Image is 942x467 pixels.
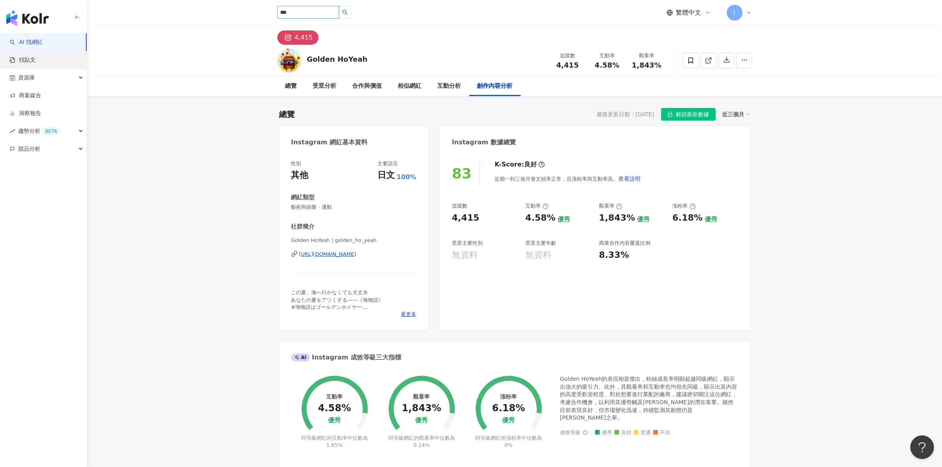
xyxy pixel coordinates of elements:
span: search [342,9,348,15]
div: 互動率 [326,393,343,400]
div: 6.18% [673,212,703,224]
div: Golden HoYeah [307,54,368,64]
div: [URL][DOMAIN_NAME] [299,251,356,258]
span: 看更多 [401,311,416,318]
span: 0% [504,442,513,448]
div: 觀看率 [599,202,622,210]
div: 同等級網紅的觀看率中位數為 [387,435,456,449]
div: 主要語言 [377,160,398,167]
div: 日文 [377,169,395,182]
span: 1.65% [326,442,343,448]
div: 互動分析 [438,81,461,91]
div: 總覽 [279,109,295,120]
div: 受眾主要年齡 [525,240,556,247]
div: 良好 [524,160,537,169]
span: 100% [397,173,416,182]
div: 近三個月 [722,109,750,119]
div: 觀看率 [632,52,662,60]
img: KOL Avatar [277,49,301,72]
a: searchAI 找網紅 [9,38,43,46]
div: 追蹤數 [452,202,467,210]
span: I [734,8,735,17]
div: 合作與價值 [353,81,382,91]
div: 總覽 [285,81,297,91]
a: 商案媒合 [9,92,41,100]
span: 4.58% [595,61,619,69]
div: 同等級網紅的互動率中位數為 [300,435,369,449]
div: 優秀 [637,215,650,224]
span: 資源庫 [18,69,35,87]
img: logo [6,10,49,26]
span: rise [9,129,15,134]
button: 查看說明 [618,171,641,187]
a: [URL][DOMAIN_NAME] [291,251,417,258]
a: 找貼文 [9,56,36,64]
div: 創作內容分析 [477,81,513,91]
div: 追蹤數 [553,52,583,60]
div: 無資料 [452,249,478,261]
div: 優秀 [415,417,428,424]
div: 漲粉率 [673,202,696,210]
span: 查看說明 [618,176,641,182]
span: lock [667,112,673,117]
div: 互動率 [592,52,622,60]
div: 8.33% [599,249,629,261]
div: 受眾主要性別 [452,240,483,247]
span: Golden HoYeah | golden_ho_yeah [291,237,417,244]
div: 最後更新日期：[DATE] [597,111,654,117]
span: 藝術與娛樂 · 運動 [291,204,417,211]
div: 漲粉率 [500,393,517,400]
div: 性別 [291,160,301,167]
span: 1,843% [632,61,661,69]
span: 優秀 [595,430,612,436]
span: 良好 [614,430,632,436]
a: 洞察報告 [9,110,41,117]
div: 其他 [291,169,309,182]
button: 解鎖最新數據 [661,108,716,121]
div: 1,843% [599,212,635,224]
div: 網紅類型 [291,193,315,202]
span: 趨勢分析 [18,122,60,140]
span: 不佳 [653,430,671,436]
div: 成效等級 ： [560,430,738,436]
span: 普通 [634,430,651,436]
div: 互動率 [525,202,549,210]
span: 競品分析 [18,140,40,158]
div: 無資料 [525,249,552,261]
div: AI [291,354,310,361]
div: 商業合作內容覆蓋比例 [599,240,650,247]
div: 近期一到三個月發文頻率正常，且漲粉率與互動率高。 [495,171,641,187]
div: 6.18% [492,403,525,414]
div: 4.58% [525,212,555,224]
div: 觀看率 [413,393,430,400]
iframe: Help Scout Beacon - Open [910,435,934,459]
button: 4,415 [277,30,319,45]
div: 4.58% [318,403,351,414]
div: 1,843% [402,403,442,414]
span: 0.14% [413,442,430,448]
div: 4,415 [295,32,313,43]
span: 4,415 [556,61,579,69]
span: この夏、海へ行かなくても大丈夫 あなたの夏をアツくする——《海物語》 #海物語はゴールデンホイヤー 一緒にホイヤーしない？ ↓↓↓↓↓↓↓↓↓↓ [291,289,384,324]
div: Instagram 成效等級三大指標 [291,353,401,362]
div: 83 [452,165,472,182]
span: 解鎖最新數據 [676,108,709,121]
div: BETA [42,127,60,135]
div: 4,415 [452,212,480,224]
div: Golden HoYeah的表現相當傑出，粉絲成長率明顯超越同級網紅，顯示出強大的吸引力。此外，其觀看率和互動率也均領先同級，顯示出其內容的高度受歡迎程度。對於想要進行業配的廠商，建議密切關注這... [560,375,738,422]
div: Instagram 數據總覽 [452,138,516,147]
div: 優秀 [557,215,570,224]
div: 相似網紅 [398,81,422,91]
div: 受眾分析 [313,81,337,91]
div: 同等級網紅的漲粉率中位數為 [474,435,543,449]
div: 社群簡介 [291,223,315,231]
div: 優秀 [502,417,515,424]
div: K-Score : [495,160,545,169]
div: Instagram 網紅基本資料 [291,138,368,147]
div: 優秀 [705,215,717,224]
div: 優秀 [328,417,341,424]
span: 繁體中文 [676,8,701,17]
